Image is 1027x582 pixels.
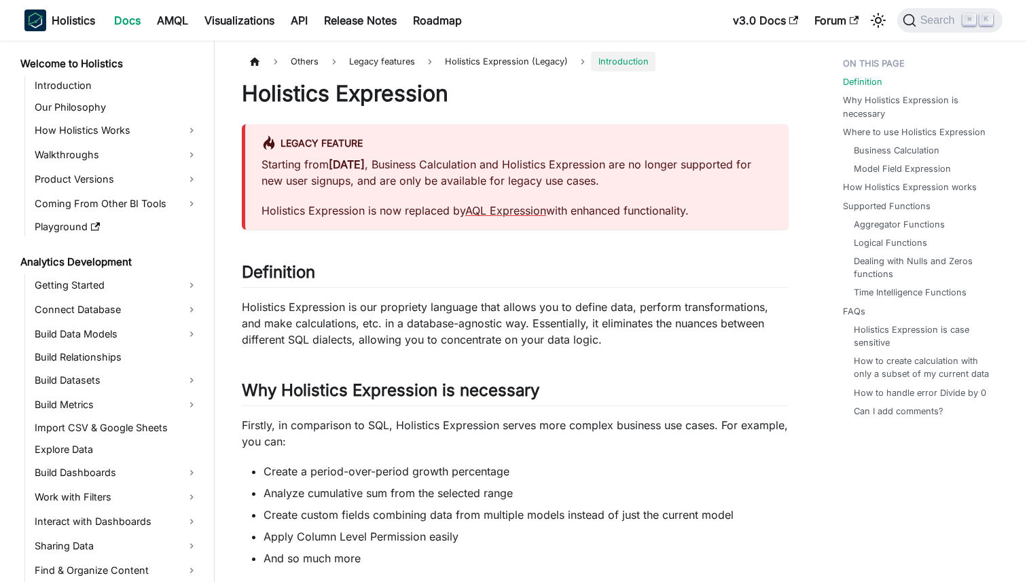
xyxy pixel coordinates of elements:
[283,10,316,31] a: API
[264,550,789,566] li: And so much more
[242,380,789,406] h2: Why Holistics Expression is necessary
[843,75,882,88] a: Definition
[31,144,202,166] a: Walkthroughs
[31,120,202,141] a: How Holistics Works
[854,386,986,399] a: How to handle error Divide by 0
[284,52,325,71] span: Others
[31,560,202,581] a: Find & Organize Content
[242,52,789,71] nav: Breadcrumbs
[843,94,994,120] a: Why Holistics Expression is necessary
[897,8,1003,33] button: Search (Command+K)
[854,323,989,349] a: Holistics Expression is case sensitive
[31,369,202,391] a: Build Datasets
[242,52,268,71] a: Home page
[31,323,202,345] a: Build Data Models
[405,10,470,31] a: Roadmap
[962,14,976,26] kbd: ⌘
[31,98,202,117] a: Our Philosophy
[242,417,789,450] p: Firstly, in comparison to SQL, Holistics Expression serves more complex business use cases. For e...
[31,348,202,367] a: Build Relationships
[24,10,46,31] img: Holistics
[264,528,789,545] li: Apply Column Level Permission easily
[149,10,196,31] a: AMQL
[242,80,789,107] h1: Holistics Expression
[262,202,772,219] p: Holistics Expression is now replaced by with enhanced functionality.
[329,158,365,171] strong: [DATE]
[52,12,95,29] b: Holistics
[725,10,806,31] a: v3.0 Docs
[854,236,927,249] a: Logical Functions
[843,126,986,139] a: Where to use Holistics Expression
[31,193,202,215] a: Coming From Other BI Tools
[843,200,931,213] a: Supported Functions
[854,255,989,280] a: Dealing with Nulls and Zeros functions
[264,463,789,479] li: Create a period-over-period growth percentage
[806,10,867,31] a: Forum
[31,76,202,95] a: Introduction
[843,181,977,194] a: How Holistics Expression works
[242,299,789,348] p: Holistics Expression is our propriety language that allows you to define data, perform transforma...
[16,253,202,272] a: Analytics Development
[264,507,789,523] li: Create custom fields combining data from multiple models instead of just the current model
[465,204,546,217] a: AQL Expression
[916,14,963,26] span: Search
[854,354,989,380] a: How to create calculation with only a subset of my current data
[262,135,772,153] div: Legacy Feature
[31,217,202,236] a: Playground
[31,274,202,296] a: Getting Started
[16,54,202,73] a: Welcome to Holistics
[591,52,655,71] span: Introduction
[242,262,789,288] h2: Definition
[854,405,943,418] a: Can I add comments?
[31,440,202,459] a: Explore Data
[24,10,95,31] a: HolisticsHolistics
[106,10,149,31] a: Docs
[342,52,422,71] span: Legacy features
[31,511,202,532] a: Interact with Dashboards
[11,41,215,582] nav: Docs sidebar
[31,486,202,508] a: Work with Filters
[262,156,772,189] p: Starting from , Business Calculation and Holistics Expression are no longer supported for new use...
[854,162,951,175] a: Model Field Expression
[979,14,993,26] kbd: K
[31,462,202,484] a: Build Dashboards
[854,286,967,299] a: Time Intelligence Functions
[854,144,939,157] a: Business Calculation
[316,10,405,31] a: Release Notes
[31,299,202,321] a: Connect Database
[31,168,202,190] a: Product Versions
[196,10,283,31] a: Visualizations
[854,218,945,231] a: Aggregator Functions
[31,535,202,557] a: Sharing Data
[31,418,202,437] a: Import CSV & Google Sheets
[438,52,575,71] span: Holistics Expression (Legacy)
[867,10,889,31] button: Switch between dark and light mode (currently light mode)
[264,485,789,501] li: Analyze cumulative sum from the selected range
[31,394,202,416] a: Build Metrics
[843,305,865,318] a: FAQs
